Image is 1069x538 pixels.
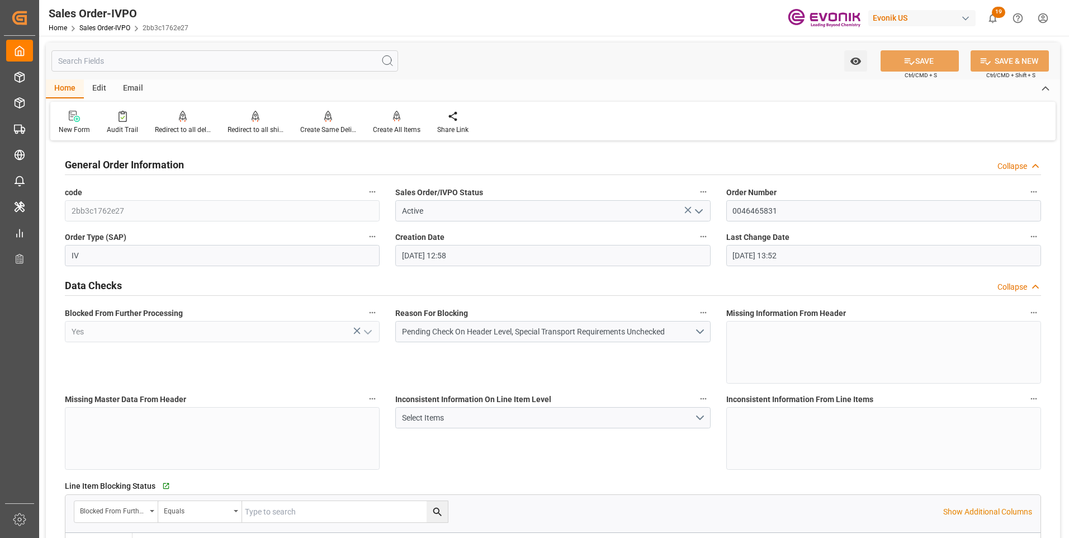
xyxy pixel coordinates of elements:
[65,232,126,243] span: Order Type (SAP)
[158,501,242,522] button: open menu
[51,50,398,72] input: Search Fields
[395,308,468,319] span: Reason For Blocking
[696,185,711,199] button: Sales Order/IVPO Status
[696,391,711,406] button: Inconsistent Information On Line Item Level
[726,187,777,199] span: Order Number
[59,125,90,135] div: New Form
[65,308,183,319] span: Blocked From Further Processing
[242,501,448,522] input: Type to search
[395,321,710,342] button: open menu
[726,232,789,243] span: Last Change Date
[726,394,873,405] span: Inconsistent Information From Line Items
[65,278,122,293] h2: Data Checks
[300,125,356,135] div: Create Same Delivery Date
[997,281,1027,293] div: Collapse
[437,125,469,135] div: Share Link
[868,10,976,26] div: Evonik US
[696,229,711,244] button: Creation Date
[395,232,444,243] span: Creation Date
[164,503,230,516] div: Equals
[65,394,186,405] span: Missing Master Data From Header
[1005,6,1030,31] button: Help Center
[395,394,551,405] span: Inconsistent Information On Line Item Level
[365,391,380,406] button: Missing Master Data From Header
[228,125,283,135] div: Redirect to all shipments
[373,125,420,135] div: Create All Items
[365,185,380,199] button: code
[868,7,980,29] button: Evonik US
[402,326,694,338] div: Pending Check On Header Level, Special Transport Requirements Unchecked
[1027,229,1041,244] button: Last Change Date
[65,480,155,492] span: Line Item Blocking Status
[1027,185,1041,199] button: Order Number
[359,323,376,341] button: open menu
[395,407,710,428] button: open menu
[971,50,1049,72] button: SAVE & NEW
[689,202,706,220] button: open menu
[986,71,1035,79] span: Ctrl/CMD + Shift + S
[427,501,448,522] button: search button
[788,8,860,28] img: Evonik-brand-mark-Deep-Purple-RGB.jpeg_1700498283.jpeg
[997,161,1027,172] div: Collapse
[46,79,84,98] div: Home
[115,79,152,98] div: Email
[74,501,158,522] button: open menu
[84,79,115,98] div: Edit
[1027,391,1041,406] button: Inconsistent Information From Line Items
[844,50,867,72] button: open menu
[943,506,1032,518] p: Show Additional Columns
[726,245,1041,266] input: DD.MM.YYYY HH:MM
[65,187,82,199] span: code
[905,71,937,79] span: Ctrl/CMD + S
[881,50,959,72] button: SAVE
[992,7,1005,18] span: 19
[80,503,146,516] div: Blocked From Further Processing
[65,157,184,172] h2: General Order Information
[365,305,380,320] button: Blocked From Further Processing
[79,24,130,32] a: Sales Order-IVPO
[395,245,710,266] input: DD.MM.YYYY HH:MM
[49,5,188,22] div: Sales Order-IVPO
[726,308,846,319] span: Missing Information From Header
[365,229,380,244] button: Order Type (SAP)
[49,24,67,32] a: Home
[696,305,711,320] button: Reason For Blocking
[395,187,483,199] span: Sales Order/IVPO Status
[402,412,694,424] div: Select Items
[107,125,138,135] div: Audit Trail
[1027,305,1041,320] button: Missing Information From Header
[155,125,211,135] div: Redirect to all deliveries
[980,6,1005,31] button: show 19 new notifications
